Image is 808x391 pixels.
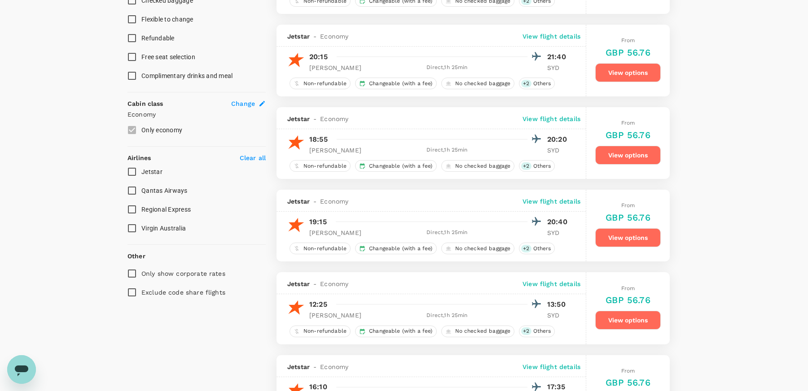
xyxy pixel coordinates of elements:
strong: Airlines [127,154,151,161]
span: Economy [320,279,348,288]
div: Direct , 1h 25min [367,146,527,155]
button: View options [595,228,661,247]
p: Economy [127,110,266,119]
span: - [310,279,320,288]
span: Jetstar [287,197,310,206]
div: Non-refundable [290,243,351,254]
span: Jetstar [141,168,162,175]
div: Non-refundable [290,160,351,172]
img: JQ [287,134,305,152]
span: Economy [320,197,348,206]
span: Non-refundable [300,80,350,87]
div: Non-refundable [290,78,351,89]
p: Exclude code share flights [141,288,225,297]
p: [PERSON_NAME] [309,63,361,72]
p: View flight details [523,279,580,288]
p: Other [127,252,145,261]
span: No checked baggage [452,327,514,335]
div: Direct , 1h 25min [367,63,527,72]
p: 13:50 [547,299,570,310]
button: View options [595,311,661,330]
h6: GBP 56.76 [606,293,650,307]
h6: GBP 56.76 [606,210,650,225]
div: No checked baggage [441,243,515,254]
span: Non-refundable [300,327,350,335]
button: View options [595,63,661,82]
p: Clear all [240,153,266,162]
span: + 2 [521,80,531,87]
p: View flight details [523,362,580,371]
span: From [621,368,635,374]
span: Complimentary drinks and meal [141,72,233,79]
span: Changeable (with a fee) [365,327,436,335]
span: Economy [320,32,348,41]
div: Changeable (with a fee) [355,78,436,89]
span: - [310,362,320,371]
p: View flight details [523,32,580,41]
p: 21:40 [547,52,570,62]
img: JQ [287,51,305,69]
div: Non-refundable [290,326,351,337]
span: Only economy [141,126,182,134]
span: Changeable (with a fee) [365,162,436,170]
span: + 2 [521,327,531,335]
span: Changeable (with a fee) [365,245,436,252]
h6: GBP 56.76 [606,375,650,390]
p: 19:15 [309,217,327,227]
p: Only show corporate rates [141,269,225,278]
span: - [310,197,320,206]
div: No checked baggage [441,160,515,172]
div: Changeable (with a fee) [355,326,436,337]
span: Change [231,99,255,108]
span: No checked baggage [452,162,514,170]
button: View options [595,146,661,165]
p: 20:40 [547,217,570,227]
span: From [621,120,635,126]
img: JQ [287,216,305,234]
p: [PERSON_NAME] [309,146,361,155]
span: Refundable [141,35,175,42]
span: Qantas Airways [141,187,188,194]
span: Changeable (with a fee) [365,80,436,87]
iframe: Button to launch messaging window [7,355,36,384]
span: + 2 [521,245,531,252]
div: Changeable (with a fee) [355,243,436,254]
span: Economy [320,362,348,371]
strong: Cabin class [127,100,163,107]
span: + 2 [521,162,531,170]
span: Others [530,327,555,335]
div: Direct , 1h 25min [367,311,527,320]
p: SYD [547,311,570,320]
img: JQ [287,299,305,317]
span: Non-refundable [300,245,350,252]
div: +2Others [519,78,555,89]
div: +2Others [519,160,555,172]
span: Economy [320,114,348,123]
h6: GBP 56.76 [606,45,650,60]
span: No checked baggage [452,80,514,87]
div: +2Others [519,326,555,337]
span: Virgin Australia [141,225,186,232]
span: Flexible to change [141,16,193,23]
p: View flight details [523,197,580,206]
span: Non-refundable [300,162,350,170]
span: Jetstar [287,32,310,41]
span: Jetstar [287,114,310,123]
span: - [310,114,320,123]
span: From [621,202,635,209]
p: SYD [547,63,570,72]
div: No checked baggage [441,326,515,337]
span: Others [530,162,555,170]
h6: GBP 56.76 [606,128,650,142]
p: SYD [547,146,570,155]
div: Changeable (with a fee) [355,160,436,172]
div: Direct , 1h 25min [367,228,527,237]
span: Jetstar [287,279,310,288]
span: Others [530,80,555,87]
p: View flight details [523,114,580,123]
span: From [621,285,635,291]
span: Others [530,245,555,252]
span: - [310,32,320,41]
p: 18:55 [309,134,328,145]
div: No checked baggage [441,78,515,89]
